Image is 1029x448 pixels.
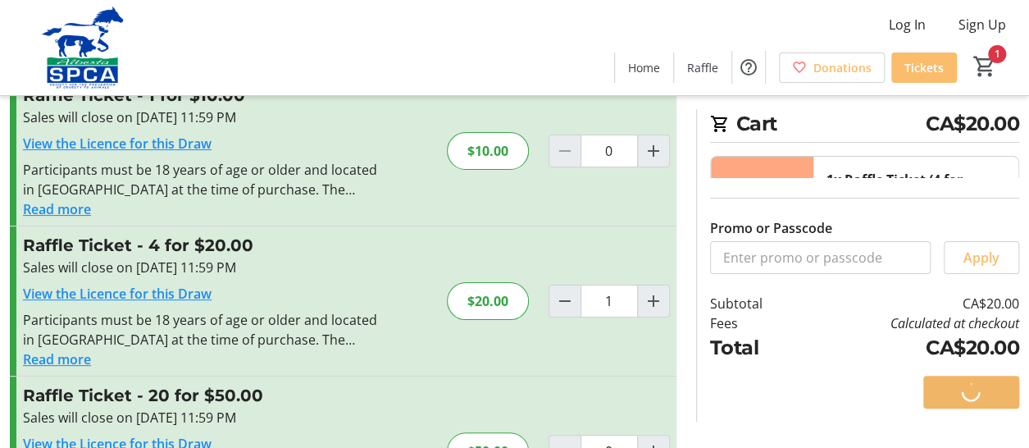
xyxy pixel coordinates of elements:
td: Calculated at checkout [799,313,1019,333]
a: Donations [779,53,885,83]
button: Cart [970,52,999,81]
div: Sales will close on [DATE] 11:59 PM [23,107,381,127]
div: 1x Raffle Ticket (4 for $20.00) [826,170,1005,209]
a: View the Licence for this Draw [23,285,212,303]
span: Home [628,59,660,76]
button: Log In [876,11,939,38]
button: Help [732,51,765,84]
span: Raffle [687,59,718,76]
div: Sales will close on [DATE] 11:59 PM [23,258,381,277]
a: View the Licence for this Draw [23,135,212,153]
span: Donations [813,59,872,76]
input: Raffle Ticket Quantity [581,135,638,167]
button: Read more [23,350,91,369]
label: Promo or Passcode [710,218,832,238]
span: Log In [889,15,926,34]
a: Raffle [674,53,731,83]
td: CA$20.00 [799,333,1019,363]
button: Read more [23,199,91,219]
span: Sign Up [958,15,1006,34]
button: Increment by one [638,286,669,317]
div: Sales will close on [DATE] 11:59 PM [23,408,381,427]
div: $20.00 [447,282,529,320]
h2: Cart [710,109,1019,143]
h3: Raffle Ticket - 4 for $20.00 [23,233,381,258]
div: $10.00 [447,132,529,170]
span: Tickets [904,59,944,76]
input: Raffle Ticket Quantity [581,285,638,318]
a: Home [615,53,673,83]
span: CA$20.00 [926,109,1019,139]
div: Participants must be 18 years of age or older and located in [GEOGRAPHIC_DATA] at the time of pur... [23,160,381,199]
a: Tickets [891,53,957,83]
td: CA$20.00 [799,294,1019,313]
h3: Raffle Ticket - 20 for $50.00 [23,383,381,408]
td: Subtotal [710,294,799,313]
button: Decrement by one [549,286,581,317]
span: Apply [963,248,999,267]
input: Enter promo or passcode [710,241,931,274]
td: Fees [710,313,799,333]
div: Participants must be 18 years of age or older and located in [GEOGRAPHIC_DATA] at the time of pur... [23,310,381,350]
img: Alberta SPCA's Logo [10,7,156,89]
td: Total [710,333,799,363]
button: Sign Up [945,11,1019,38]
button: Increment by one [638,135,669,167]
button: Apply [944,241,1019,274]
div: Total Tickets: 4 [813,157,1018,341]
